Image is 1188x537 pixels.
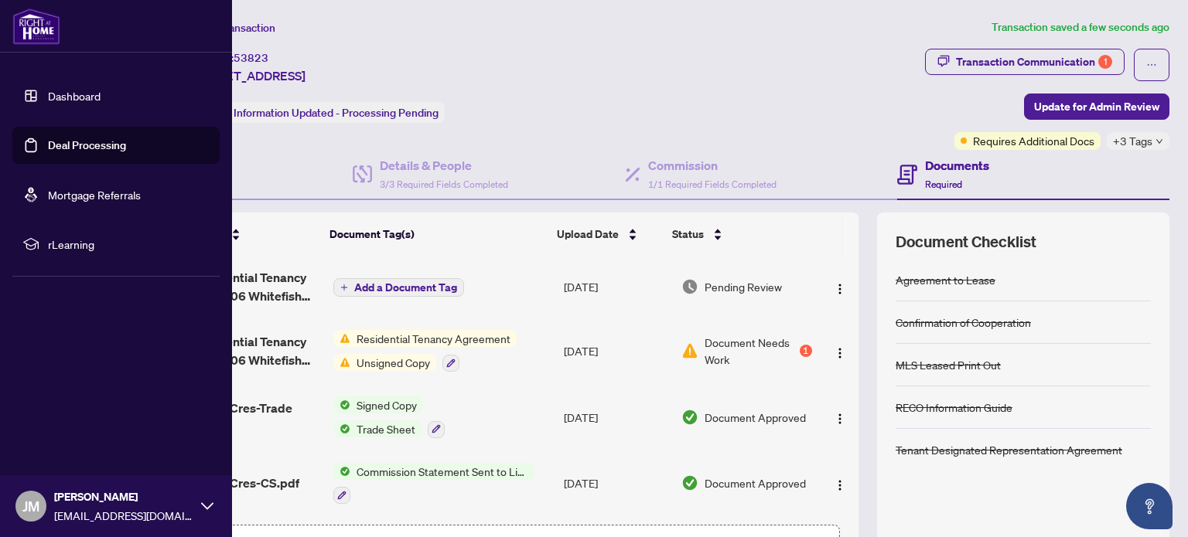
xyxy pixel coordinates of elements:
[896,399,1012,416] div: RECO Information Guide
[54,507,193,524] span: [EMAIL_ADDRESS][DOMAIN_NAME]
[705,474,806,491] span: Document Approved
[333,278,464,297] button: Add a Document Tag
[557,226,619,243] span: Upload Date
[828,405,852,430] button: Logo
[925,156,989,175] h4: Documents
[925,49,1125,75] button: Transaction Communication1
[192,66,306,85] span: [STREET_ADDRESS]
[896,271,995,288] div: Agreement to Lease
[333,354,350,371] img: Status Icon
[705,278,782,295] span: Pending Review
[648,178,777,190] span: 1/1 Required Fields Completed
[800,345,812,357] div: 1
[705,334,796,368] span: Document Needs Work
[340,284,348,291] span: plus
[558,450,675,517] td: [DATE]
[192,102,445,123] div: Status:
[48,89,101,103] a: Dashboard
[1146,59,1157,70] span: ellipsis
[558,384,675,450] td: [DATE]
[1034,94,1159,119] span: Update for Admin Review
[1098,55,1112,69] div: 1
[681,342,698,359] img: Document Status
[12,8,60,45] img: logo
[666,212,807,256] th: Status
[22,495,39,517] span: JM
[896,314,1031,331] div: Confirmation of Cooperation
[973,132,1094,149] span: Requires Additional Docs
[333,420,350,437] img: Status Icon
[234,51,268,65] span: 53823
[834,283,846,295] img: Logo
[333,330,350,347] img: Status Icon
[1113,132,1152,150] span: +3 Tags
[333,396,350,413] img: Status Icon
[333,463,350,480] img: Status Icon
[896,231,1036,253] span: Document Checklist
[350,330,517,347] span: Residential Tenancy Agreement
[350,463,534,480] span: Commission Statement Sent to Listing Brokerage
[551,212,666,256] th: Upload Date
[333,330,517,372] button: Status IconResidential Tenancy AgreementStatus IconUnsigned Copy
[148,399,321,436] span: 106 Whitefish Cres-Trade sheet.pdf
[333,463,534,505] button: Status IconCommission Statement Sent to Listing Brokerage
[558,318,675,384] td: [DATE]
[834,479,846,491] img: Logo
[142,212,323,256] th: (13) File Name
[672,226,704,243] span: Status
[323,212,551,256] th: Document Tag(s)
[834,347,846,359] img: Logo
[896,441,1122,458] div: Tenant Designated Representation Agreement
[1126,483,1173,529] button: Open asap
[333,277,464,297] button: Add a Document Tag
[234,106,439,120] span: Information Updated - Processing Pending
[834,413,846,425] img: Logo
[828,471,852,495] button: Logo
[1024,93,1169,120] button: Update for Admin Review
[354,282,457,293] span: Add a Document Tag
[956,49,1112,74] div: Transaction Communication
[350,396,423,413] span: Signed Copy
[681,409,698,426] img: Document Status
[1156,138,1163,145] span: down
[648,156,777,175] h4: Commission
[333,396,445,438] button: Status IconSigned CopyStatus IconTrade Sheet
[681,474,698,491] img: Document Status
[828,274,852,299] button: Logo
[48,188,141,202] a: Mortgage Referrals
[828,338,852,363] button: Logo
[896,356,1001,373] div: MLS Leased Print Out
[350,354,436,371] span: Unsigned Copy
[380,178,508,190] span: 3/3 Required Fields Completed
[54,488,193,505] span: [PERSON_NAME]
[350,420,422,437] span: Trade Sheet
[992,19,1169,36] article: Transaction saved a few seconds ago
[48,138,126,152] a: Deal Processing
[380,156,508,175] h4: Details & People
[193,21,275,35] span: View Transaction
[705,409,806,426] span: Document Approved
[558,256,675,318] td: [DATE]
[148,268,321,305] span: Ontario Residential Tenancy Agreement - 106 Whitefish Cres 1.pdf
[48,236,209,253] span: rLearning
[681,278,698,295] img: Document Status
[925,178,962,190] span: Required
[148,332,321,369] span: Ontario Residential Tenancy Agreement - 106 Whitefish Cres.pdf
